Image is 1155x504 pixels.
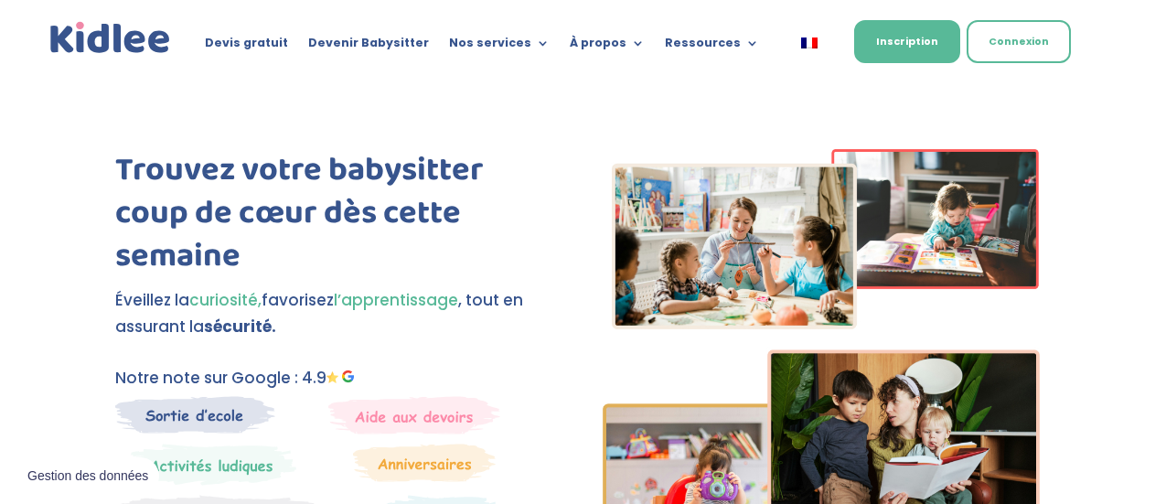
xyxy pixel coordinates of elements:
a: Kidlee Logo [47,18,174,58]
strong: sécurité. [204,316,276,338]
img: Anniversaire [353,444,496,482]
button: Gestion des données [16,457,159,496]
a: À propos [570,37,645,57]
a: Devis gratuit [205,37,288,57]
a: Connexion [967,20,1071,63]
span: l’apprentissage [334,289,458,311]
img: Français [801,38,818,48]
span: Gestion des données [27,468,148,485]
a: Devenir Babysitter [308,37,429,57]
a: Ressources [665,37,759,57]
a: Nos services [449,37,550,57]
img: weekends [328,396,500,434]
h1: Trouvez votre babysitter coup de cœur dès cette semaine [115,149,551,286]
img: logo_kidlee_bleu [47,18,174,58]
img: Mercredi [115,444,296,486]
img: Sortie decole [115,396,275,434]
p: Éveillez la favorisez , tout en assurant la [115,287,551,340]
p: Notre note sur Google : 4.9 [115,365,551,391]
span: curiosité, [189,289,262,311]
a: Inscription [854,20,960,63]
